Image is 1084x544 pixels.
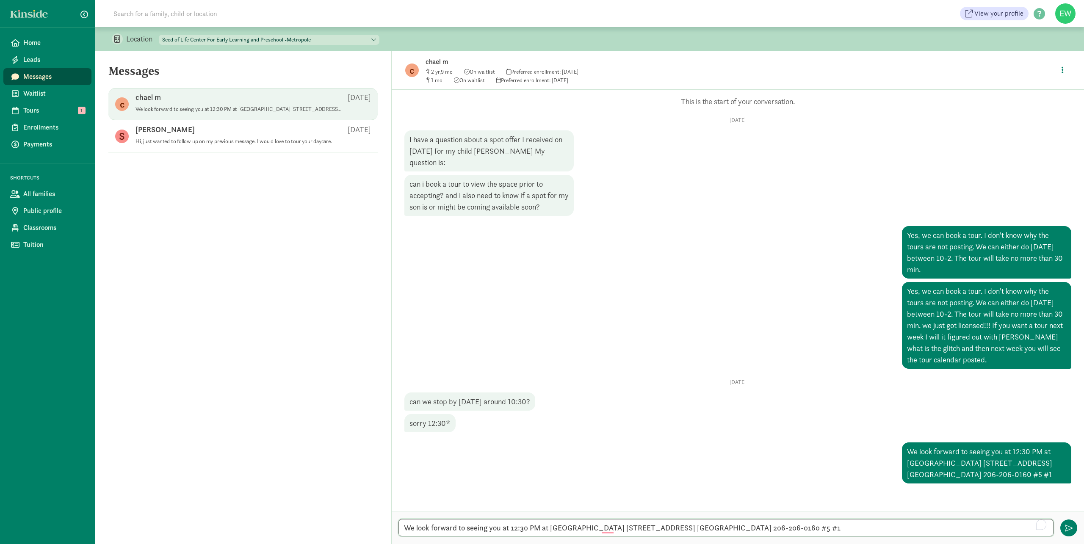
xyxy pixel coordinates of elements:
[3,236,91,253] a: Tuition
[3,119,91,136] a: Enrollments
[3,185,91,202] a: All families
[78,107,86,114] span: 1
[398,519,1054,536] textarea: To enrich screen reader interactions, please activate Accessibility in Grammarly extension settings
[23,88,85,99] span: Waitlist
[960,7,1029,20] a: View your profile
[404,117,1071,124] p: [DATE]
[902,226,1071,279] div: Yes, we can book a tour. I don't know why the tours are not posting. We can either do [DATE] betw...
[974,8,1023,19] span: View your profile
[135,138,343,145] p: Hi, just wanted to follow up on my previous message. I would love to tour your daycare.
[404,392,535,411] div: can we stop by [DATE] around 10:30?
[441,68,453,75] span: 9
[405,64,419,77] figure: c
[23,223,85,233] span: Classrooms
[23,55,85,65] span: Leads
[115,130,129,143] figure: S
[506,68,578,75] span: Preferred enrollment: [DATE]
[126,34,159,44] p: Location
[135,92,161,102] p: chael m
[404,130,574,171] div: I have a question about a spot offer I received on [DATE] for my child [PERSON_NAME] My question is:
[23,72,85,82] span: Messages
[404,97,1071,107] p: This is the start of your conversation.
[3,34,91,51] a: Home
[431,77,442,84] span: 1
[3,85,91,102] a: Waitlist
[115,97,129,111] figure: c
[454,77,485,84] span: On waitlist
[426,56,692,68] p: chael m
[108,5,346,22] input: Search for a family, child or location
[23,105,85,116] span: Tours
[23,122,85,133] span: Enrollments
[431,68,441,75] span: 2
[348,124,371,135] p: [DATE]
[23,189,85,199] span: All families
[902,282,1071,369] div: Yes, we can book a tour. I don't know why the tours are not posting. We can either do [DATE] betw...
[3,51,91,68] a: Leads
[23,38,85,48] span: Home
[3,102,91,119] a: Tours 1
[404,414,456,432] div: sorry 12:30*
[464,68,495,75] span: On waitlist
[3,136,91,153] a: Payments
[23,240,85,250] span: Tuition
[135,106,343,113] p: We look forward to seeing you at 12:30 PM at [GEOGRAPHIC_DATA] [STREET_ADDRESS] [GEOGRAPHIC_DATA]...
[902,442,1071,483] div: We look forward to seeing you at 12:30 PM at [GEOGRAPHIC_DATA] [STREET_ADDRESS] [GEOGRAPHIC_DATA]...
[95,64,332,85] h5: Messages
[23,206,85,216] span: Public profile
[135,124,195,135] p: [PERSON_NAME]
[404,379,1071,386] p: [DATE]
[3,219,91,236] a: Classrooms
[496,77,568,84] span: Preferred enrollment: [DATE]
[3,68,91,85] a: Messages
[3,202,91,219] a: Public profile
[348,92,371,102] p: [DATE]
[404,175,574,216] div: can i book a tour to view the space prior to accepting? and i also need to know if a spot for my ...
[23,139,85,149] span: Payments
